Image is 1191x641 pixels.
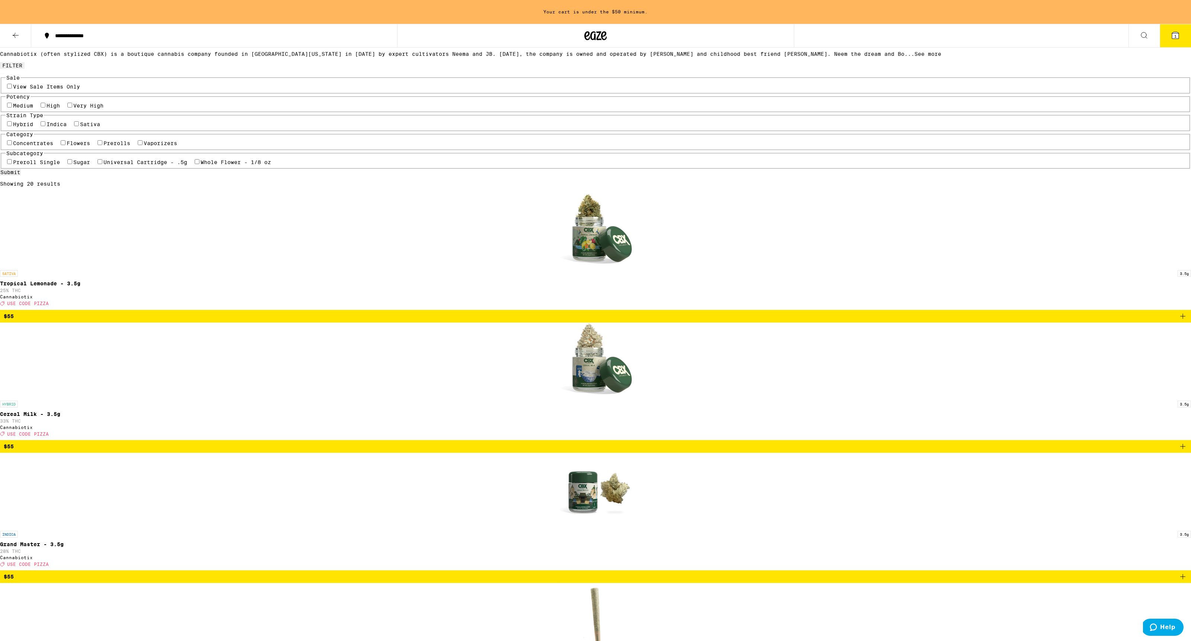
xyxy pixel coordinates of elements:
[103,140,130,146] label: Prerolls
[73,103,103,109] label: Very High
[6,131,34,137] legend: Category
[80,121,100,127] label: Sativa
[73,159,90,165] label: Sugar
[144,140,177,146] label: Vaporizers
[6,94,31,100] legend: Potency
[1143,619,1184,637] iframe: Opens a widget where you can find more information
[13,140,53,146] label: Concentrates
[67,140,90,146] label: Flowers
[1160,24,1191,47] button: 1
[7,301,49,306] span: USE CODE PIZZA
[47,121,67,127] label: Indica
[1178,531,1191,538] p: 3.5g
[6,150,44,156] legend: Subcategory
[558,323,633,397] img: Cannabiotix - Cereal Milk - 3.5g
[13,84,80,90] label: View Sale Items Only
[6,75,20,81] legend: Sale
[13,121,33,127] label: Hybrid
[4,313,14,319] span: $55
[558,453,633,527] img: Cannabiotix - Grand Master - 3.5g
[1178,270,1191,277] p: 3.5g
[201,159,271,165] label: Whole Flower - 1/8 oz
[7,562,49,567] span: USE CODE PIZZA
[914,51,941,57] span: See more
[103,159,187,165] label: Universal Cartridge - .5g
[47,103,60,109] label: High
[4,443,14,449] span: $55
[7,432,49,436] span: USE CODE PIZZA
[1178,401,1191,407] p: 3.5g
[13,159,60,165] label: Preroll Single
[13,103,33,109] label: Medium
[4,574,14,580] span: $55
[558,192,633,266] img: Cannabiotix - Tropical Lemonade - 3.5g
[6,112,44,118] legend: Strain Type
[1174,34,1176,38] span: 1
